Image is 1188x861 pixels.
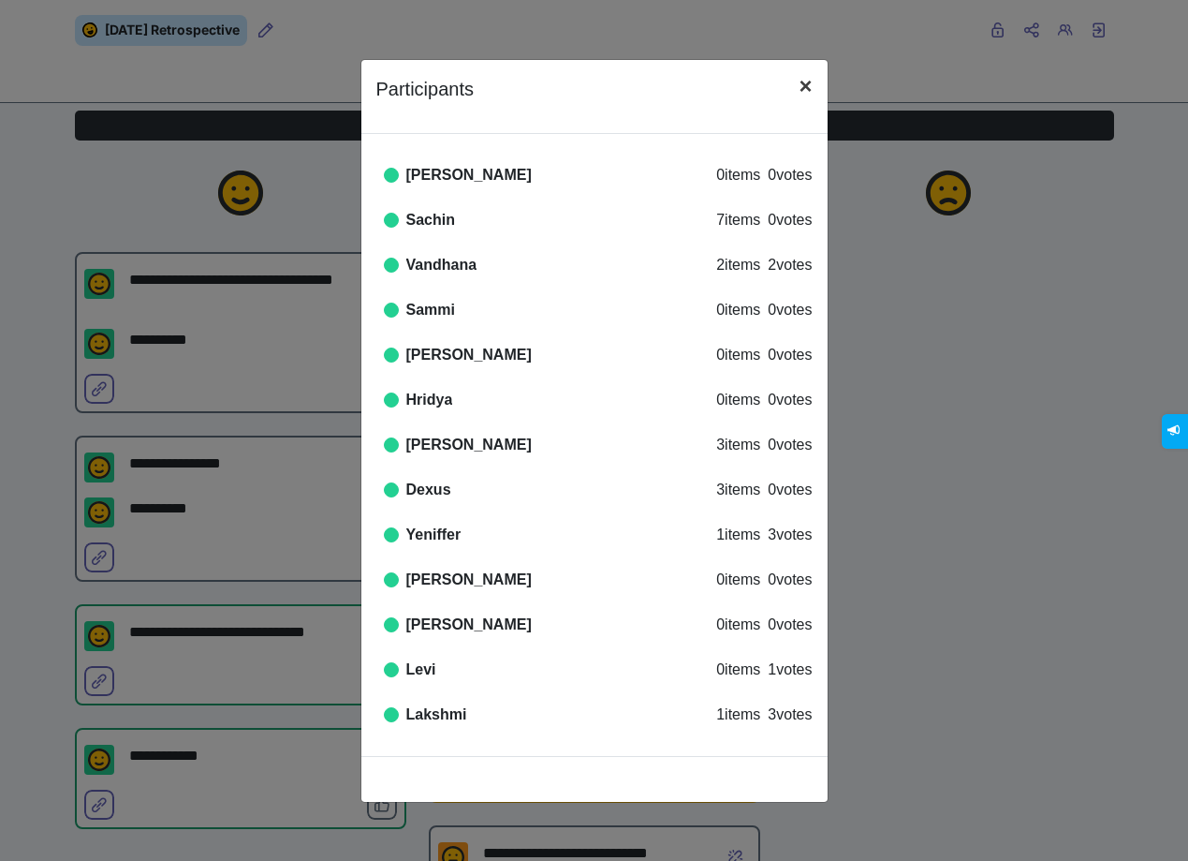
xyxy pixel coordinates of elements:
div: 0 votes [768,569,812,591]
i: Online [384,213,399,228]
span: × [799,73,812,98]
div: 0 votes [768,614,812,636]
div: 0 items [716,164,760,186]
div: Yeniffer [406,524,462,546]
div: 0 items [716,389,760,411]
div: 0 votes [768,389,812,411]
div: [PERSON_NAME] [406,569,532,591]
div: 0 votes [768,479,812,501]
i: Online [384,527,399,542]
div: 0 votes [768,209,812,231]
div: Hridya [406,389,453,411]
div: [PERSON_NAME] [406,164,532,186]
div: Dexus [406,479,451,501]
div: 1 votes [768,659,812,681]
div: Sachin [406,209,455,231]
div: Vandhana [406,254,477,276]
i: Online [384,303,399,318]
div: 1 items [716,704,760,726]
div: 2 votes [768,254,812,276]
i: Online [384,258,399,273]
div: 0 items [716,614,760,636]
div: [PERSON_NAME] [406,434,532,456]
i: Online [384,662,399,677]
div: 0 votes [768,344,812,366]
div: 0 items [716,344,760,366]
div: 0 votes [768,299,812,321]
i: Online [384,482,399,497]
div: Sammi [406,299,455,321]
div: 2 items [716,254,760,276]
div: 3 items [716,434,760,456]
button: Close [784,60,827,112]
i: Online [384,438,399,453]
div: [PERSON_NAME] [406,344,532,366]
div: 7 items [716,209,760,231]
i: Online [384,168,399,183]
i: Online [384,617,399,632]
p: Participants [376,75,475,103]
i: Online [384,572,399,587]
div: 3 items [716,479,760,501]
div: 0 votes [768,434,812,456]
div: 0 votes [768,164,812,186]
div: 3 votes [768,704,812,726]
div: 0 items [716,569,760,591]
div: 0 items [716,659,760,681]
div: [PERSON_NAME] [406,614,532,636]
div: 3 votes [768,524,812,546]
div: 0 items [716,299,760,321]
i: Online [384,707,399,722]
span:  [13,6,23,18]
i: Online [384,393,399,408]
div: 1 items [716,524,760,546]
div: Lakshmi [406,704,467,726]
div: Levi [406,659,436,681]
i: Online [384,348,399,363]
